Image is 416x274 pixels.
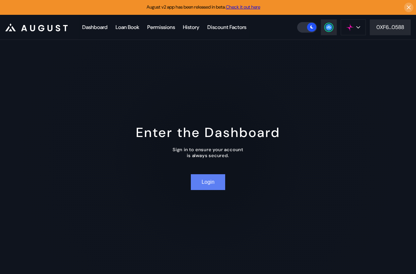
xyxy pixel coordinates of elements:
a: Permissions [143,15,179,40]
a: Discount Factors [203,15,250,40]
a: Loan Book [112,15,143,40]
div: Enter the Dashboard [136,124,280,141]
div: Loan Book [116,24,139,31]
a: Check it out here [226,4,260,10]
span: August v2 app has been released in beta. [147,4,260,10]
a: Dashboard [78,15,112,40]
div: Discount Factors [207,24,246,31]
button: 0XF6...0588 [370,19,411,35]
div: Dashboard [82,24,108,31]
button: chain logo [341,19,366,35]
div: History [183,24,199,31]
a: History [179,15,203,40]
div: Permissions [147,24,175,31]
img: chain logo [346,24,354,31]
div: Sign in to ensure your account is always secured. [173,147,243,158]
div: 0XF6...0588 [376,24,404,31]
button: Login [191,174,225,190]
